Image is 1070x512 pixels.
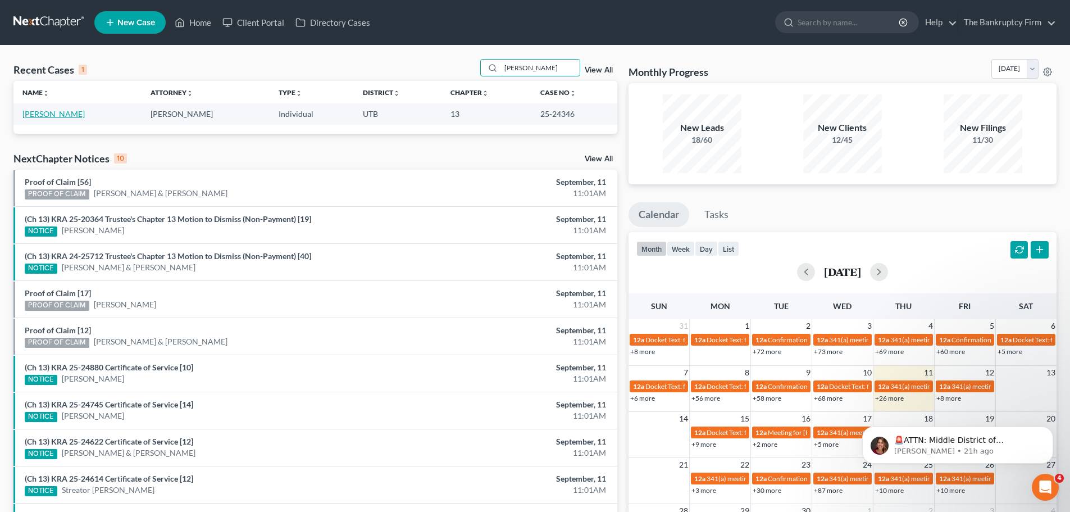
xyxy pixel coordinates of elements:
[630,394,655,402] a: +6 more
[753,394,781,402] a: +58 more
[420,176,606,188] div: September, 11
[25,338,89,348] div: PROOF OF CLAIM
[694,474,705,483] span: 12a
[25,226,57,237] div: NOTICE
[25,400,193,409] a: (Ch 13) KRA 25-24745 Certificate of Service [14]
[923,366,934,379] span: 11
[450,88,489,97] a: Chapterunfold_more
[43,90,49,97] i: unfold_more
[585,66,613,74] a: View All
[25,449,57,459] div: NOTICE
[803,121,882,134] div: New Clients
[25,251,311,261] a: (Ch 13) KRA 24-25712 Trustee's Chapter 13 Motion to Dismiss (Non-Payment) [40]
[895,301,912,311] span: Thu
[25,437,193,446] a: (Ch 13) KRA 25-24622 Certificate of Service [12]
[875,486,904,495] a: +10 more
[944,121,1022,134] div: New Filings
[814,394,843,402] a: +68 more
[814,486,843,495] a: +87 more
[768,382,895,391] span: Confirmation hearing for [PERSON_NAME]
[25,486,57,496] div: NOTICE
[1000,336,1012,344] span: 12a
[875,347,904,356] a: +69 more
[62,225,124,236] a: [PERSON_NAME]
[890,474,999,483] span: 341(a) meeting for [PERSON_NAME]
[420,447,606,459] div: 11:01AM
[151,88,193,97] a: Attorneyunfold_more
[951,382,1060,391] span: 341(a) meeting for [PERSON_NAME]
[62,410,124,422] a: [PERSON_NAME]
[22,109,85,119] a: [PERSON_NAME]
[805,366,812,379] span: 9
[678,458,689,472] span: 21
[1045,366,1057,379] span: 13
[707,428,807,437] span: Docket Text: for [PERSON_NAME]
[800,412,812,425] span: 16
[829,336,937,344] span: 341(a) meeting for [PERSON_NAME]
[62,262,195,273] a: [PERSON_NAME] & [PERSON_NAME]
[420,251,606,262] div: September, 11
[420,325,606,336] div: September, 11
[866,319,873,333] span: 3
[290,12,376,33] a: Directory Cases
[678,319,689,333] span: 31
[936,394,961,402] a: +8 more
[25,264,57,274] div: NOTICE
[890,336,999,344] span: 341(a) meeting for [PERSON_NAME]
[755,428,767,437] span: 12a
[633,336,644,344] span: 12a
[25,363,193,372] a: (Ch 13) KRA 25-24880 Certificate of Service [10]
[805,319,812,333] span: 2
[279,88,302,97] a: Typeunfold_more
[420,473,606,484] div: September, 11
[25,189,89,200] div: PROOF OF CLAIM
[694,336,705,344] span: 12a
[753,440,777,448] a: +2 more
[482,90,489,97] i: unfold_more
[814,440,839,448] a: +5 more
[25,325,91,335] a: Proof of Claim [12]
[755,382,767,391] span: 12a
[755,474,767,483] span: 12a
[420,373,606,384] div: 11:01AM
[651,301,667,311] span: Sun
[768,336,895,344] span: Confirmation hearing for [PERSON_NAME]
[936,347,965,356] a: +60 more
[117,19,155,27] span: New Case
[295,90,302,97] i: unfold_more
[663,134,741,146] div: 18/60
[142,103,270,124] td: [PERSON_NAME]
[774,301,789,311] span: Tue
[420,262,606,273] div: 11:01AM
[753,486,781,495] a: +30 more
[629,65,708,79] h3: Monthly Progress
[420,299,606,310] div: 11:01AM
[829,474,937,483] span: 341(a) meeting for [PERSON_NAME]
[718,241,739,256] button: list
[420,410,606,422] div: 11:01AM
[186,90,193,97] i: unfold_more
[927,319,934,333] span: 4
[739,458,750,472] span: 22
[878,474,889,483] span: 12a
[989,319,995,333] span: 5
[25,474,193,483] a: (Ch 13) KRA 25-24614 Certificate of Service [12]
[695,241,718,256] button: day
[25,412,57,422] div: NOTICE
[217,12,290,33] a: Client Portal
[79,65,87,75] div: 1
[420,362,606,373] div: September, 11
[878,382,889,391] span: 12a
[636,241,667,256] button: month
[800,458,812,472] span: 23
[817,428,828,437] span: 12a
[1019,301,1033,311] span: Sat
[755,336,767,344] span: 12a
[707,336,867,344] span: Docket Text: for [PERSON_NAME] & [PERSON_NAME]
[441,103,531,124] td: 13
[25,214,311,224] a: (Ch 13) KRA 25-20364 Trustee's Chapter 13 Motion to Dismiss (Non-Payment) [19]
[25,288,91,298] a: Proof of Claim [17]
[817,474,828,483] span: 12a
